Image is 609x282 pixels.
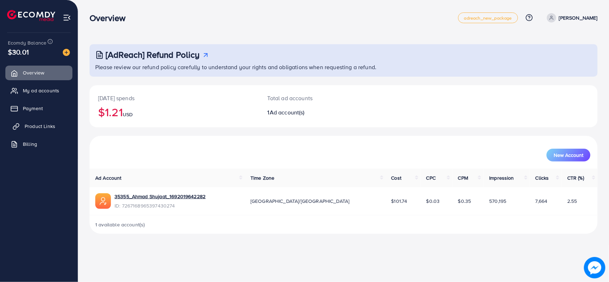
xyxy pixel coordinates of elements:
span: $30.01 [8,47,29,57]
h2: 1 [268,109,377,116]
span: Payment [23,105,43,112]
a: Billing [5,137,72,151]
span: Ad account(s) [270,108,305,116]
span: $101.74 [391,198,407,205]
span: $0.03 [426,198,440,205]
a: adreach_new_package [458,12,518,23]
p: [PERSON_NAME] [559,14,598,22]
span: 7,664 [536,198,548,205]
span: Product Links [25,123,55,130]
span: Impression [489,174,514,181]
h3: Overview [90,13,131,23]
button: New Account [547,149,590,161]
p: Total ad accounts [268,94,377,102]
a: Payment [5,101,72,116]
span: New Account [554,153,583,158]
span: Clicks [536,174,549,181]
h2: $1.21 [98,105,250,119]
span: CPC [426,174,436,181]
img: image [63,49,70,56]
span: Ecomdy Balance [8,39,46,46]
span: ID: 7267168965397430274 [115,202,205,209]
img: image [584,257,605,278]
span: 570,195 [489,198,506,205]
img: menu [63,14,71,22]
span: CTR (%) [567,174,584,181]
a: [PERSON_NAME] [544,13,598,22]
span: Time Zone [250,174,274,181]
img: logo [7,10,55,21]
span: Billing [23,140,37,148]
p: [DATE] spends [98,94,250,102]
span: adreach_new_package [464,16,512,20]
a: Overview [5,66,72,80]
span: [GEOGRAPHIC_DATA]/[GEOGRAPHIC_DATA] [250,198,350,205]
img: ic-ads-acc.e4c84228.svg [95,193,111,209]
span: USD [123,111,133,118]
a: My ad accounts [5,83,72,98]
span: Cost [391,174,402,181]
p: Please review our refund policy carefully to understand your rights and obligations when requesti... [95,63,593,71]
a: 35355_Ahmad Shujaat_1692019642282 [115,193,205,200]
span: Overview [23,69,44,76]
span: $0.35 [458,198,471,205]
span: My ad accounts [23,87,59,94]
a: Product Links [5,119,72,133]
span: 1 available account(s) [95,221,145,228]
span: Ad Account [95,174,122,181]
span: 2.55 [567,198,577,205]
span: CPM [458,174,468,181]
h3: [AdReach] Refund Policy [106,50,200,60]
